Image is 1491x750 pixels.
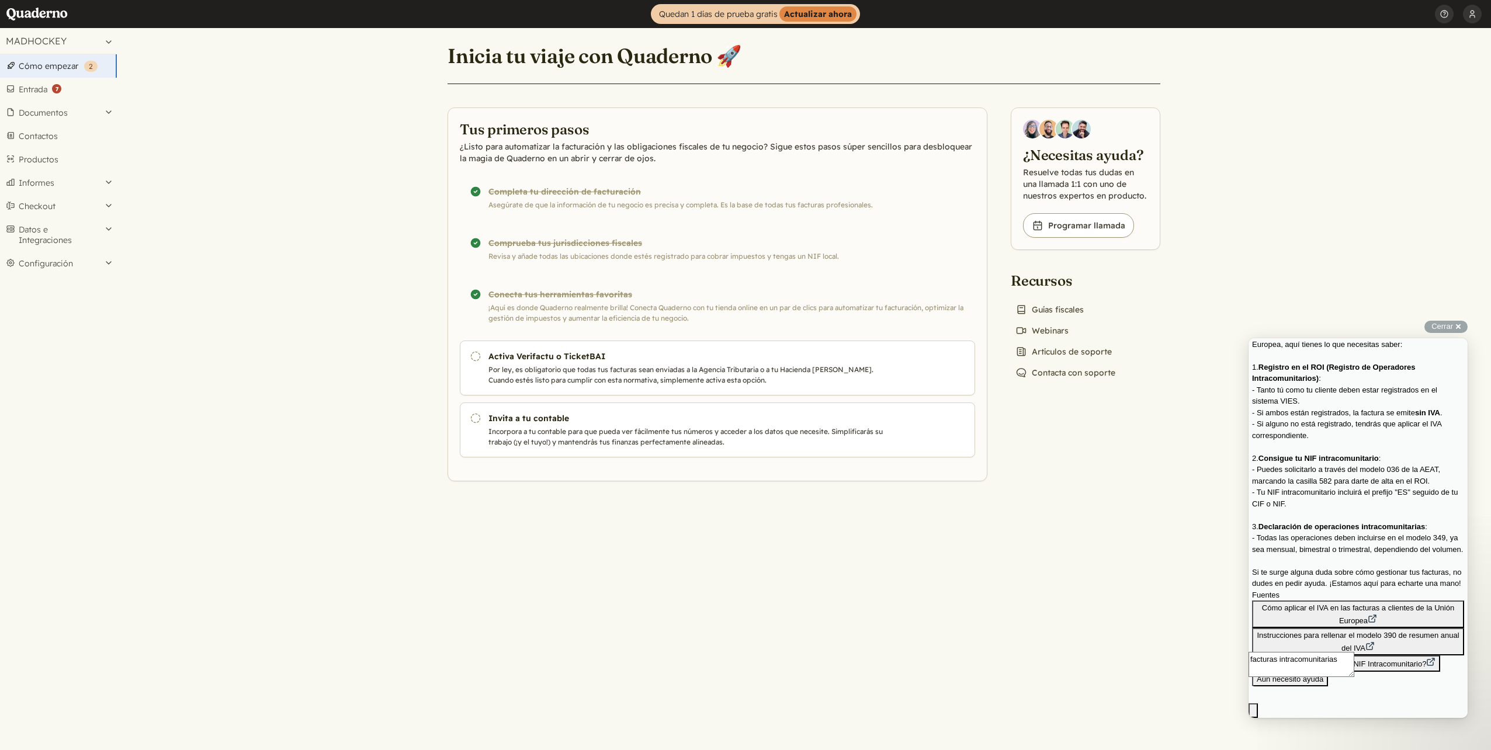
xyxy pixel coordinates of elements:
a: Contacta con soporte [1011,364,1120,381]
button: Cerrar [1424,321,1468,333]
p: ¿Listo para automatizar la facturación y las obligaciones fiscales de tu negocio? Sigue estos pas... [460,141,975,164]
img: Javier Rubio, DevRel at Quaderno [1072,120,1091,138]
a: Webinars [1011,322,1073,339]
img: Ivo Oltmans, Business Developer at Quaderno [1056,120,1074,138]
p: Por ley, es obligatorio que todas tus facturas sean enviadas a la Agencia Tributaria o a tu Hacie... [488,364,887,386]
iframe: Help Scout Beacon - Live Chat, Contact Form, and Knowledge Base [1249,338,1468,718]
img: Jairo Fumero, Account Executive at Quaderno [1039,120,1058,138]
h3: Activa Verifactu o TicketBAI [488,350,887,362]
h2: ¿Necesitas ayuda? [1023,145,1148,164]
strong: Consigue tu NIF intracomunitario [10,116,130,124]
div: Fuentes [4,251,216,263]
strong: Actualizar ahora [779,6,857,22]
span: 2 [89,62,93,71]
span: Cerrar [1431,322,1453,331]
a: Programar llamada [1023,213,1134,238]
h1: Inicia tu viaje con Quaderno 🚀 [448,43,741,69]
h2: Tus primeros pasos [460,120,975,138]
button: Cómo aplicar el IVA en las facturas a clientes de la Unión Europea [4,262,216,290]
a: Artículos de soporte [1011,343,1116,360]
strong: Declaración de operaciones intracomunitarias [10,184,176,193]
a: Quedan 1 días de prueba gratisActualizar ahora [651,4,860,24]
a: Invita a tu contable Incorpora a tu contable para que pueda ver fácilmente tus números y acceder ... [460,402,975,457]
a: Activa Verifactu o TicketBAI Por ley, es obligatorio que todas tus facturas sean enviadas a la Ag... [460,341,975,395]
button: Instrucciones para rellenar el modelo 390 de resumen anual del IVA [4,290,216,317]
strong: Registro en el ROI (Registro de Operadores Intracomunitarios) [4,25,167,45]
p: Resuelve todas tus dudas en una llamada 1:1 con uno de nuestros expertos en producto. [1023,166,1148,202]
strong: 7 [52,84,61,93]
img: Diana Carrasco, Account Executive at Quaderno [1023,120,1042,138]
strong: sin IVA [167,70,192,79]
a: Guías fiscales [1011,301,1088,318]
p: Incorpora a tu contable para que pueda ver fácilmente tus números y acceder a los datos que neces... [488,426,887,447]
h3: Invita a tu contable [488,412,887,424]
h2: Recursos [1011,271,1120,290]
